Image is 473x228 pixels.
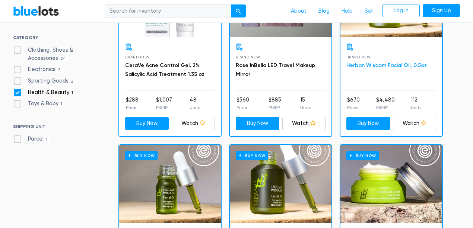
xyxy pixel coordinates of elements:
[393,117,437,130] a: Watch
[55,67,63,73] span: 7
[336,4,359,18] a: Help
[236,117,279,130] a: Buy Now
[269,96,281,111] li: $885
[236,96,249,111] li: $560
[126,96,139,111] li: $288
[58,56,69,62] span: 24
[125,117,169,130] a: Buy Now
[300,104,311,111] p: Units
[347,104,360,111] p: Price
[230,145,331,223] a: Buy Now
[411,96,421,111] li: 112
[13,124,102,132] h6: SHIPPING UNIT
[285,4,312,18] a: About
[269,104,281,111] p: MSRP
[58,101,65,107] span: 1
[300,96,311,111] li: 15
[236,62,315,77] a: Rose InBella LED Travel Makeup Mirror
[13,35,102,43] h6: CATEGORY
[236,151,268,160] h6: Buy Now
[13,46,102,62] label: Clothing, Shoes & Accessories
[156,96,172,111] li: $1,007
[126,104,139,111] p: Price
[125,62,204,77] a: CeraVe Acne Control Gel, 2% Salicylic Acid Treatment 1.35 oz
[156,104,172,111] p: MSRP
[347,96,360,111] li: $670
[312,4,336,18] a: Blog
[13,135,50,143] label: Parcel
[13,100,65,108] label: Toys & Baby
[236,55,260,59] span: Brand New
[282,117,326,130] a: Watch
[382,4,420,17] a: Log In
[411,104,421,111] p: Units
[359,4,380,18] a: Sell
[346,55,371,59] span: Brand New
[125,55,149,59] span: Brand New
[13,77,76,85] label: Sporting Goods
[346,62,427,68] a: Herban Wisdom Facial Oil, 0.5oz
[376,104,395,111] p: MSRP
[376,96,395,111] li: $4,480
[346,117,390,130] a: Buy Now
[172,117,215,130] a: Watch
[105,4,231,18] input: Search for inventory
[346,151,379,160] h6: Buy Now
[236,104,249,111] p: Price
[190,104,200,111] p: Units
[125,151,158,160] h6: Buy Now
[423,4,460,17] a: Sign Up
[44,137,50,142] span: 1
[13,89,76,97] label: Health & Beauty
[340,145,442,223] a: Buy Now
[13,6,59,16] a: BlueLots
[13,65,63,74] label: Electronics
[190,96,200,111] li: 48
[69,90,76,96] span: 1
[69,78,76,84] span: 2
[119,145,221,223] a: Buy Now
